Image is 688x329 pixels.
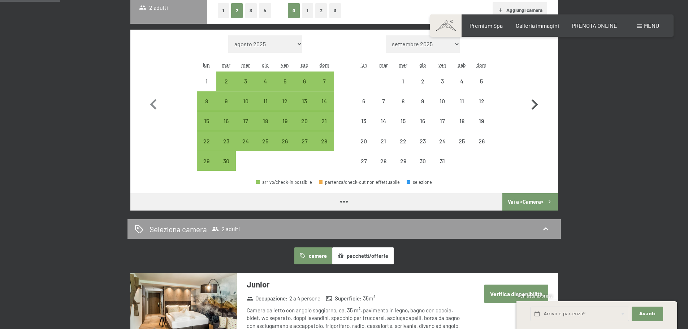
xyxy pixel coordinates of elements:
div: 24 [237,138,255,156]
div: 30 [217,158,235,176]
button: Avanti [632,307,663,321]
div: Fri Sep 05 2025 [275,72,295,91]
div: 21 [315,118,333,136]
div: Wed Oct 01 2025 [393,72,413,91]
div: Tue Sep 23 2025 [216,131,236,151]
div: arrivo/check-in non effettuabile [432,151,452,171]
div: Fri Sep 12 2025 [275,91,295,111]
div: Fri Oct 10 2025 [432,91,452,111]
div: 3 [433,78,451,96]
div: arrivo/check-in possibile [256,91,275,111]
div: arrivo/check-in possibile [216,72,236,91]
span: 2 adulti [212,225,240,233]
div: arrivo/check-in non effettuabile [413,91,432,111]
div: partenza/check-out non effettuabile [319,180,400,185]
div: Sun Sep 21 2025 [314,111,334,131]
div: arrivo/check-in non effettuabile [413,111,432,131]
div: Thu Sep 25 2025 [256,131,275,151]
div: 5 [472,78,490,96]
div: Mon Sep 29 2025 [197,151,216,171]
div: Thu Sep 11 2025 [256,91,275,111]
div: Sun Oct 19 2025 [472,111,491,131]
button: Verifica disponibilità [484,285,548,303]
div: 17 [237,118,255,136]
div: Sun Sep 28 2025 [314,131,334,151]
div: 30 [414,158,432,176]
div: 9 [217,98,235,116]
div: 25 [453,138,471,156]
div: Fri Sep 19 2025 [275,111,295,131]
div: Tue Oct 07 2025 [374,91,393,111]
div: 20 [295,118,313,136]
div: Tue Sep 09 2025 [216,91,236,111]
div: arrivo/check-in non effettuabile [197,72,216,91]
button: Vai a «Camera» [502,193,558,211]
div: arrivo/check-in possibile [314,131,334,151]
abbr: venerdì [438,62,446,68]
div: 18 [256,118,274,136]
div: arrivo/check-in non effettuabile [393,91,413,111]
div: 18 [453,118,471,136]
span: 2 adulti [139,4,168,12]
div: 16 [217,118,235,136]
div: Sun Sep 14 2025 [314,91,334,111]
div: 4 [453,78,471,96]
div: 15 [198,118,216,136]
div: arrivo/check-in non effettuabile [452,131,472,151]
div: 19 [472,118,490,136]
div: arrivo/check-in possibile [314,91,334,111]
div: 2 [217,78,235,96]
div: 14 [315,98,333,116]
div: 24 [433,138,451,156]
div: Sun Oct 12 2025 [472,91,491,111]
div: arrivo/check-in non effettuabile [354,91,373,111]
div: arrivo/check-in non effettuabile [472,72,491,91]
div: 11 [256,98,274,116]
div: 26 [472,138,490,156]
button: 2 [315,3,327,18]
div: Thu Oct 09 2025 [413,91,432,111]
div: Tue Oct 28 2025 [374,151,393,171]
div: arrivo/check-in possibile [314,72,334,91]
div: Fri Oct 24 2025 [432,131,452,151]
div: arrivo/check-in possibile [197,131,216,151]
div: 28 [375,158,393,176]
div: Thu Oct 16 2025 [413,111,432,131]
span: 35 m² [363,295,375,302]
div: 12 [276,98,294,116]
abbr: mercoledì [241,62,250,68]
div: Mon Sep 22 2025 [197,131,216,151]
span: 2 a 4 persone [289,295,320,302]
a: Galleria immagini [516,22,559,29]
div: Tue Oct 21 2025 [374,131,393,151]
a: Premium Spa [470,22,503,29]
div: 26 [276,138,294,156]
div: Sun Sep 07 2025 [314,72,334,91]
div: Sat Oct 04 2025 [452,72,472,91]
div: arrivo/check-in possibile [216,131,236,151]
abbr: sabato [458,62,466,68]
span: Menu [644,22,659,29]
div: 1 [198,78,216,96]
div: arrivo/check-in non effettuabile [472,111,491,131]
div: Mon Oct 06 2025 [354,91,373,111]
div: 19 [276,118,294,136]
div: 8 [394,98,412,116]
div: arrivo/check-in possibile [197,91,216,111]
div: Sun Oct 26 2025 [472,131,491,151]
div: arrivo/check-in non effettuabile [452,72,472,91]
div: Sat Sep 13 2025 [295,91,314,111]
div: 6 [355,98,373,116]
button: Aggiungi camera [493,2,547,18]
div: 14 [375,118,393,136]
div: Wed Oct 15 2025 [393,111,413,131]
div: 4 [256,78,274,96]
strong: Occupazione : [247,295,288,302]
div: arrivo/check-in non effettuabile [393,151,413,171]
button: 1 [218,3,229,18]
abbr: lunedì [203,62,210,68]
div: Mon Oct 20 2025 [354,131,373,151]
div: Wed Sep 24 2025 [236,131,255,151]
abbr: martedì [379,62,388,68]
